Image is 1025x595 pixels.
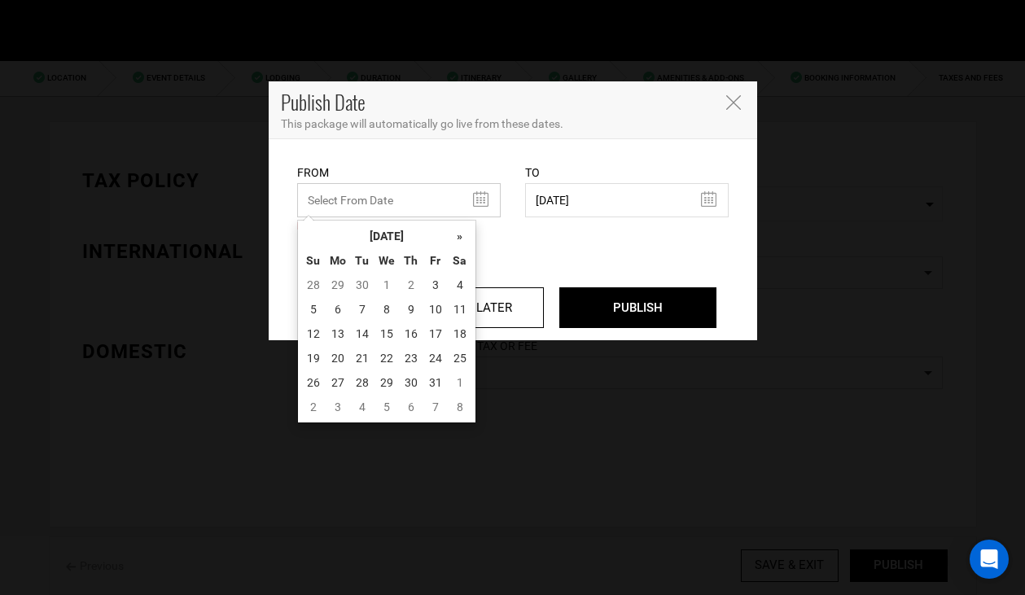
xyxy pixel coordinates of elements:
[301,248,326,273] th: Su
[559,287,716,328] input: PUBLISH
[970,540,1009,579] div: Open Intercom Messenger
[399,273,423,297] td: 2
[423,248,448,273] th: Fr
[350,395,375,419] td: 4
[448,297,472,322] td: 11
[448,346,472,370] td: 25
[326,370,350,395] td: 27
[399,346,423,370] td: 23
[399,395,423,419] td: 6
[448,224,472,248] th: »
[375,297,399,322] td: 8
[326,273,350,297] td: 29
[350,273,375,297] td: 30
[423,395,448,419] td: 7
[375,322,399,346] td: 15
[301,346,326,370] td: 19
[448,273,472,297] td: 4
[423,346,448,370] td: 24
[423,370,448,395] td: 31
[350,370,375,395] td: 28
[301,395,326,419] td: 2
[350,297,375,322] td: 7
[301,273,326,297] td: 28
[301,322,326,346] td: 12
[326,322,350,346] td: 13
[399,248,423,273] th: Th
[448,248,472,273] th: Sa
[725,93,741,110] button: Close
[399,322,423,346] td: 16
[448,322,472,346] td: 18
[297,164,329,181] label: From
[423,297,448,322] td: 10
[281,88,712,116] h4: Publish Date
[525,183,729,217] input: Select End Date
[375,248,399,273] th: We
[375,346,399,370] td: 22
[375,395,399,419] td: 5
[326,297,350,322] td: 6
[399,370,423,395] td: 30
[326,224,448,248] th: [DATE]
[448,395,472,419] td: 8
[423,273,448,297] td: 3
[448,370,472,395] td: 1
[297,183,501,217] input: Select From Date
[326,248,350,273] th: Mo
[423,322,448,346] td: 17
[525,164,540,181] label: To
[350,322,375,346] td: 14
[281,116,745,132] p: This package will automatically go live from these dates.
[326,395,350,419] td: 3
[301,370,326,395] td: 26
[375,273,399,297] td: 1
[301,297,326,322] td: 5
[326,346,350,370] td: 20
[350,248,375,273] th: Tu
[399,297,423,322] td: 9
[350,346,375,370] td: 21
[375,370,399,395] td: 29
